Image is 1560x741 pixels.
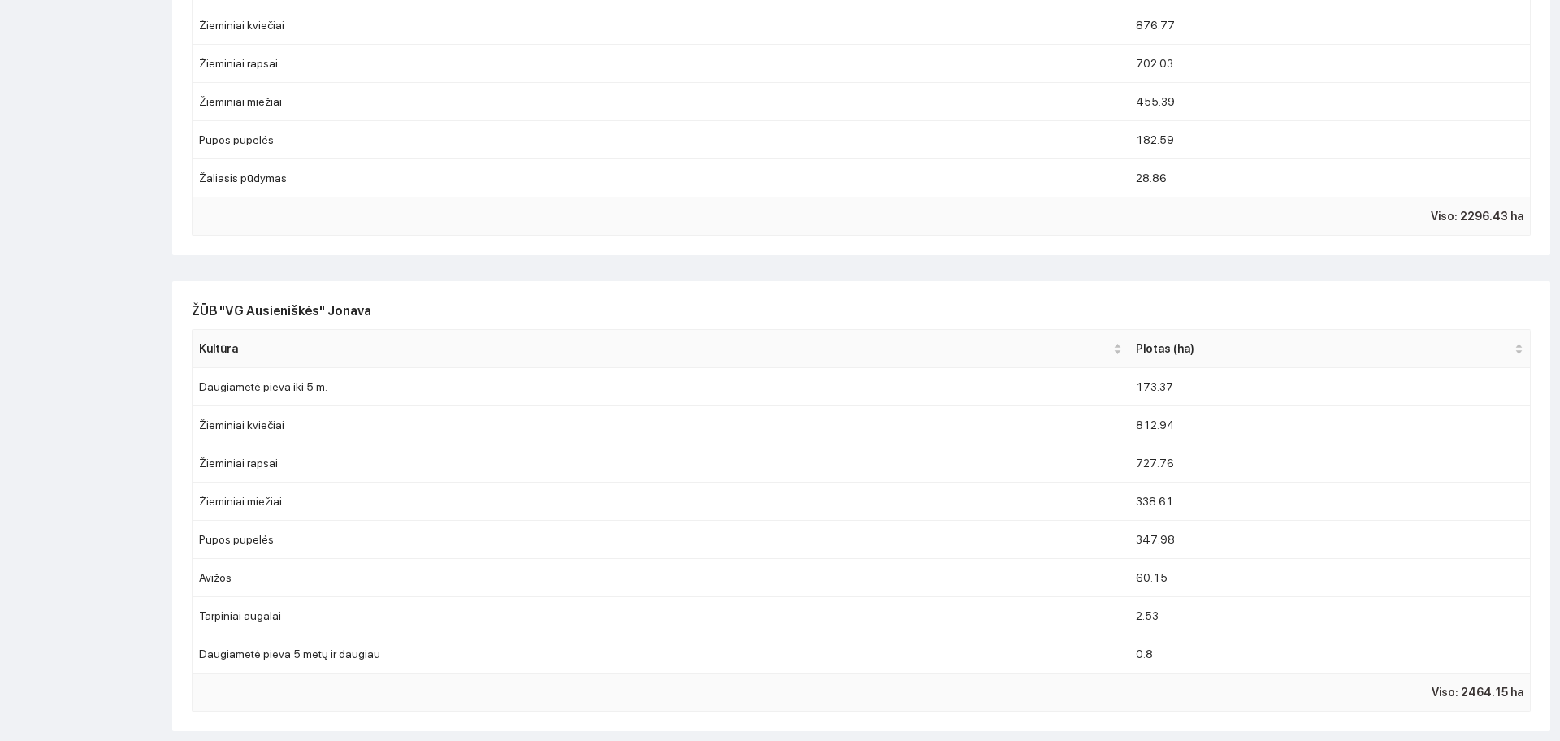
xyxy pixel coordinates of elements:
[1136,340,1511,357] span: Plotas (ha)
[1129,6,1531,45] td: 876.77
[1129,559,1531,597] td: 60.15
[193,444,1129,483] td: Žieminiai rapsai
[193,483,1129,521] td: Žieminiai miežiai
[193,406,1129,444] td: Žieminiai kviečiai
[1129,83,1531,121] td: 455.39
[193,45,1129,83] td: Žieminiai rapsai
[1129,597,1531,635] td: 2.53
[199,340,1110,357] span: Kultūra
[1129,635,1531,674] td: 0.8
[1129,330,1531,368] th: this column's title is Plotas (ha),this column is sortable
[193,6,1129,45] td: Žieminiai kviečiai
[1129,121,1531,159] td: 182.59
[1129,45,1531,83] td: 702.03
[1129,483,1531,521] td: 338.61
[193,635,1129,674] td: Daugiametė pieva 5 metų ir daugiau
[193,159,1129,197] td: Žaliasis pūdymas
[1129,521,1531,559] td: 347.98
[193,330,1129,368] th: this column's title is Kultūra,this column is sortable
[1129,406,1531,444] td: 812.94
[193,368,1129,406] td: Daugiametė pieva iki 5 m.
[193,521,1129,559] td: Pupos pupelės
[1129,368,1531,406] td: 173.37
[192,301,1531,321] h2: ŽŪB "VG Ausieniškės" Jonava
[193,121,1129,159] td: Pupos pupelės
[193,597,1129,635] td: Tarpiniai augalai
[1129,159,1531,197] td: 28.86
[1432,683,1523,701] span: Viso: 2464.15 ha
[193,559,1129,597] td: Avižos
[193,83,1129,121] td: Žieminiai miežiai
[1129,444,1531,483] td: 727.76
[1431,207,1523,225] span: Viso: 2296.43 ha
